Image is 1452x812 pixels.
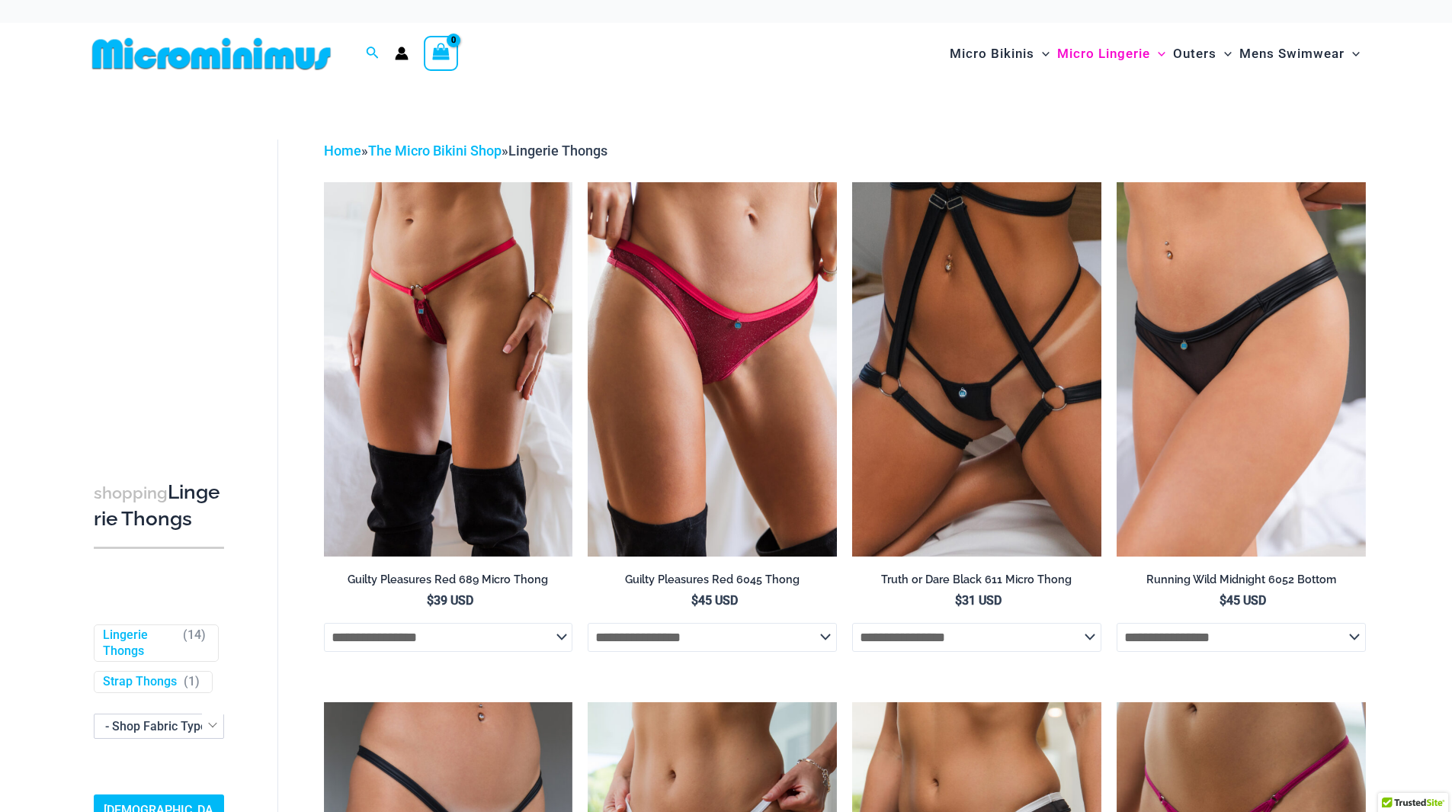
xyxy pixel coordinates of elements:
[184,674,200,690] span: ( )
[1117,182,1366,556] img: Running Wild Midnight 6052 Bottom 01
[1173,34,1216,73] span: Outers
[955,593,1002,608] bdi: 31 USD
[1220,593,1266,608] bdi: 45 USD
[105,719,207,733] span: - Shop Fabric Type
[427,593,434,608] span: $
[1169,30,1236,77] a: OutersMenu ToggleMenu Toggle
[852,182,1101,556] a: Truth or Dare Black Micro 02Truth or Dare Black 1905 Bodysuit 611 Micro 12Truth or Dare Black 190...
[1117,182,1366,556] a: Running Wild Midnight 6052 Bottom 01Running Wild Midnight 1052 Top 6052 Bottom 05Running Wild Mid...
[946,30,1053,77] a: Micro BikinisMenu ToggleMenu Toggle
[188,674,195,688] span: 1
[588,573,837,587] h2: Guilty Pleasures Red 6045 Thong
[691,593,698,608] span: $
[95,714,223,738] span: - Shop Fabric Type
[86,37,337,71] img: MM SHOP LOGO FLAT
[1117,573,1366,592] a: Running Wild Midnight 6052 Bottom
[1117,573,1366,587] h2: Running Wild Midnight 6052 Bottom
[94,480,224,532] h3: Lingerie Thongs
[183,627,206,660] span: ( )
[691,593,738,608] bdi: 45 USD
[395,47,409,60] a: Account icon link
[94,483,168,502] span: shopping
[324,143,361,159] a: Home
[324,182,573,556] a: Guilty Pleasures Red 689 Micro 01Guilty Pleasures Red 689 Micro 02Guilty Pleasures Red 689 Micro 02
[94,127,231,432] iframe: TrustedSite Certified
[324,573,573,592] a: Guilty Pleasures Red 689 Micro Thong
[1216,34,1232,73] span: Menu Toggle
[368,143,502,159] a: The Micro Bikini Shop
[103,674,177,690] a: Strap Thongs
[94,714,224,739] span: - Shop Fabric Type
[1345,34,1360,73] span: Menu Toggle
[852,573,1101,592] a: Truth or Dare Black 611 Micro Thong
[1220,593,1226,608] span: $
[324,573,573,587] h2: Guilty Pleasures Red 689 Micro Thong
[944,28,1367,79] nav: Site Navigation
[950,34,1034,73] span: Micro Bikinis
[427,593,473,608] bdi: 39 USD
[588,182,837,556] a: Guilty Pleasures Red 6045 Thong 01Guilty Pleasures Red 6045 Thong 02Guilty Pleasures Red 6045 Tho...
[588,573,837,592] a: Guilty Pleasures Red 6045 Thong
[324,143,607,159] span: » »
[103,627,176,660] a: Lingerie Thongs
[955,593,962,608] span: $
[1150,34,1165,73] span: Menu Toggle
[188,627,201,642] span: 14
[852,182,1101,556] img: Truth or Dare Black Micro 02
[1057,34,1150,73] span: Micro Lingerie
[1236,30,1364,77] a: Mens SwimwearMenu ToggleMenu Toggle
[1053,30,1169,77] a: Micro LingerieMenu ToggleMenu Toggle
[852,573,1101,587] h2: Truth or Dare Black 611 Micro Thong
[1239,34,1345,73] span: Mens Swimwear
[1034,34,1050,73] span: Menu Toggle
[324,182,573,556] img: Guilty Pleasures Red 689 Micro 01
[424,36,459,71] a: View Shopping Cart, empty
[366,44,380,63] a: Search icon link
[588,182,837,556] img: Guilty Pleasures Red 6045 Thong 01
[508,143,607,159] span: Lingerie Thongs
